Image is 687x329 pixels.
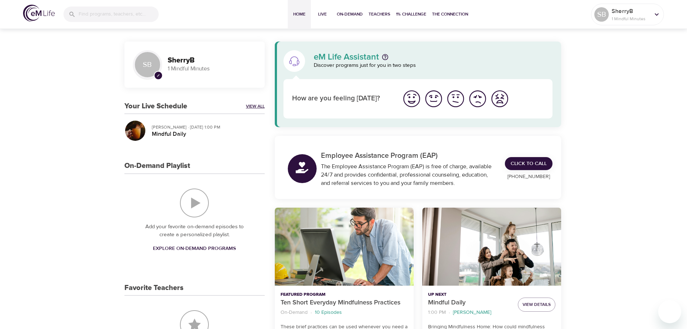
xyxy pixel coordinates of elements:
button: I'm feeling worst [489,88,511,110]
p: Add your favorite on-demand episodes to create a personalized playlist. [139,223,250,239]
img: worst [490,89,510,109]
span: On-Demand [337,10,363,18]
h3: Your Live Schedule [124,102,187,111]
span: The Connection [432,10,468,18]
img: logo [23,5,55,22]
p: How are you feeling [DATE]? [292,94,392,104]
span: Teachers [369,10,390,18]
button: I'm feeling bad [467,88,489,110]
p: [PHONE_NUMBER] [505,173,552,181]
li: · [449,308,450,317]
p: eM Life Assistant [314,53,379,61]
button: Ten Short Everyday Mindfulness Practices [275,208,414,286]
h3: Favorite Teachers [124,284,184,292]
p: Featured Program [281,291,408,298]
p: [PERSON_NAME] · [DATE] 1:00 PM [152,124,259,130]
span: Explore On-Demand Programs [153,244,236,253]
div: SB [133,50,162,79]
span: 1% Challenge [396,10,426,18]
button: I'm feeling good [423,88,445,110]
p: 1 Mindful Minutes [168,65,256,73]
input: Find programs, teachers, etc... [79,7,159,22]
img: eM Life Assistant [289,55,300,67]
button: Mindful Daily [422,208,561,286]
a: Click to Call [505,157,552,170]
p: On-Demand [281,309,308,316]
span: View Details [523,301,551,308]
p: Mindful Daily [428,298,512,308]
div: SB [594,7,609,22]
a: View All [246,103,265,109]
a: Explore On-Demand Programs [150,242,239,255]
p: 1:00 PM [428,309,446,316]
img: good [424,89,444,109]
img: great [402,89,422,109]
nav: breadcrumb [428,308,512,317]
p: 1 Mindful Minutes [612,16,650,22]
span: Click to Call [511,159,547,168]
iframe: Button to launch messaging window [658,300,681,323]
p: Ten Short Everyday Mindfulness Practices [281,298,408,308]
span: Home [291,10,308,18]
button: I'm feeling great [401,88,423,110]
img: On-Demand Playlist [180,189,209,217]
div: The Employee Assistance Program (EAP) is free of charge, available 24/7 and provides confidential... [321,163,497,187]
p: Employee Assistance Program (EAP) [321,150,497,161]
nav: breadcrumb [281,308,408,317]
button: I'm feeling ok [445,88,467,110]
p: SherryB [612,7,650,16]
button: View Details [518,298,555,312]
p: 10 Episodes [315,309,342,316]
p: Discover programs just for you in two steps [314,61,553,70]
img: ok [446,89,466,109]
p: Up Next [428,291,512,298]
p: [PERSON_NAME] [453,309,491,316]
h3: On-Demand Playlist [124,162,190,170]
span: Live [314,10,331,18]
h5: Mindful Daily [152,130,259,138]
li: · [311,308,312,317]
img: bad [468,89,488,109]
h3: SherryB [168,56,256,65]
